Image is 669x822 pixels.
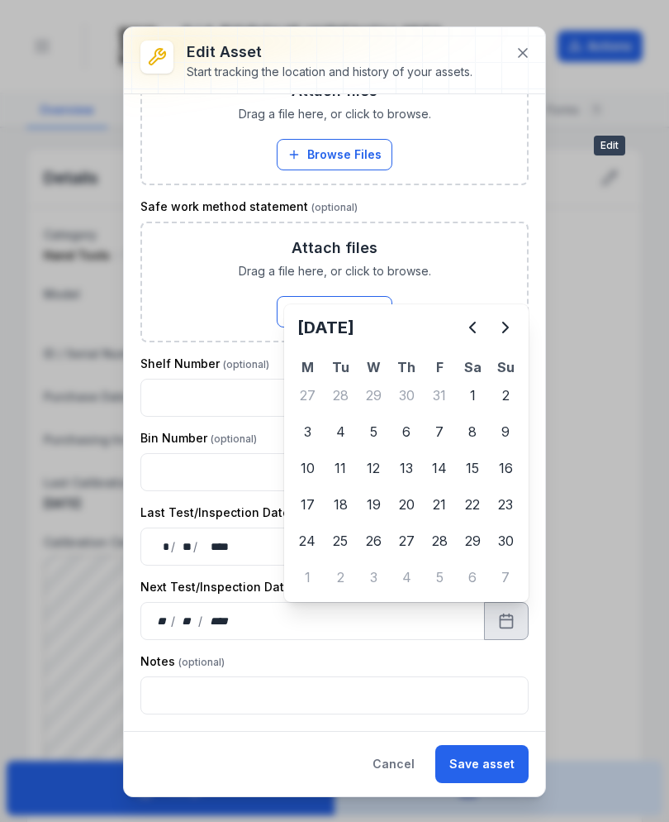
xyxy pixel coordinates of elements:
th: Th [390,357,423,377]
div: day, [154,538,171,555]
div: Tuesday 25 November 2025 [324,524,357,557]
div: 22 [456,488,489,521]
div: Saturday 15 November 2025 [456,452,489,485]
div: / [198,613,204,629]
div: 17 [291,488,324,521]
th: Tu [324,357,357,377]
div: 6 [456,561,489,594]
div: Saturday 1 November 2025 [456,379,489,412]
div: month, [177,613,199,629]
div: 19 [357,488,390,521]
div: Friday 21 November 2025 [423,488,456,521]
div: Wednesday 26 November 2025 [357,524,390,557]
div: 15 [456,452,489,485]
div: 25 [324,524,357,557]
div: Tuesday 11 November 2025 [324,452,357,485]
span: Drag a file here, or click to browse. [239,263,431,280]
div: 23 [489,488,522,521]
label: Bin Number [140,430,257,447]
div: November 2025 [291,311,522,595]
div: 16 [489,452,522,485]
div: 27 [390,524,423,557]
button: Browse Files [277,296,392,327]
div: Wednesday 12 November 2025 [357,452,390,485]
div: Monday 1 December 2025 [291,561,324,594]
h3: Edit asset [187,41,472,64]
div: 10 [291,452,324,485]
div: month, [177,538,193,555]
th: Sa [456,357,489,377]
div: 27 [291,379,324,412]
div: Saturday 22 November 2025 [456,488,489,521]
div: 31 [423,379,456,412]
div: Friday 14 November 2025 [423,452,456,485]
div: 9 [489,415,522,448]
div: 28 [324,379,357,412]
div: 30 [489,524,522,557]
div: Wednesday 5 November 2025 [357,415,390,448]
div: Calendar [291,311,522,595]
button: Calendar [484,602,529,640]
span: Edit [594,136,625,155]
button: Next [489,311,522,344]
div: Friday 31 October 2025 [423,379,456,412]
div: Tuesday 18 November 2025 [324,488,357,521]
div: 20 [390,488,423,521]
table: November 2025 [291,357,522,595]
div: 26 [357,524,390,557]
div: Sunday 30 November 2025 [489,524,522,557]
div: Friday 5 December 2025 [423,561,456,594]
div: Thursday 4 December 2025 [390,561,423,594]
label: Safe work method statement [140,198,358,215]
div: Thursday 20 November 2025 [390,488,423,521]
div: Sunday 23 November 2025 [489,488,522,521]
div: Sunday 2 November 2025 [489,379,522,412]
div: 21 [423,488,456,521]
div: 14 [423,452,456,485]
div: Wednesday 3 December 2025 [357,561,390,594]
div: year, [199,538,230,555]
div: Wednesday 19 November 2025 [357,488,390,521]
h3: Attach files [292,237,377,260]
div: 24 [291,524,324,557]
div: Saturday 6 December 2025 [456,561,489,594]
span: Drag a file here, or click to browse. [239,106,431,122]
div: 3 [291,415,324,448]
div: 11 [324,452,357,485]
div: Sunday 16 November 2025 [489,452,522,485]
div: Thursday 30 October 2025 [390,379,423,412]
th: M [291,357,324,377]
div: 1 [456,379,489,412]
div: 29 [357,379,390,412]
div: Saturday 29 November 2025 [456,524,489,557]
div: 6 [390,415,423,448]
div: Start tracking the location and history of your assets. [187,64,472,80]
div: Thursday 6 November 2025 [390,415,423,448]
div: 2 [489,379,522,412]
div: 4 [324,415,357,448]
div: Monday 10 November 2025 [291,452,324,485]
div: Saturday 8 November 2025 [456,415,489,448]
div: 3 [357,561,390,594]
div: Thursday 13 November 2025 [390,452,423,485]
div: Tuesday 2 December 2025 [324,561,357,594]
div: Friday 28 November 2025 [423,524,456,557]
div: 4 [390,561,423,594]
div: 13 [390,452,423,485]
div: 29 [456,524,489,557]
div: Monday 17 November 2025 [291,488,324,521]
div: Tuesday 4 November 2025 [324,415,357,448]
label: Notes [140,653,225,670]
div: 12 [357,452,390,485]
label: Last Test/Inspection Date [140,504,339,521]
div: / [171,613,177,629]
div: 28 [423,524,456,557]
div: year, [204,613,235,629]
div: 8 [456,415,489,448]
div: 5 [357,415,390,448]
div: 5 [423,561,456,594]
div: 7 [423,415,456,448]
div: 30 [390,379,423,412]
div: 7 [489,561,522,594]
th: Su [489,357,522,377]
